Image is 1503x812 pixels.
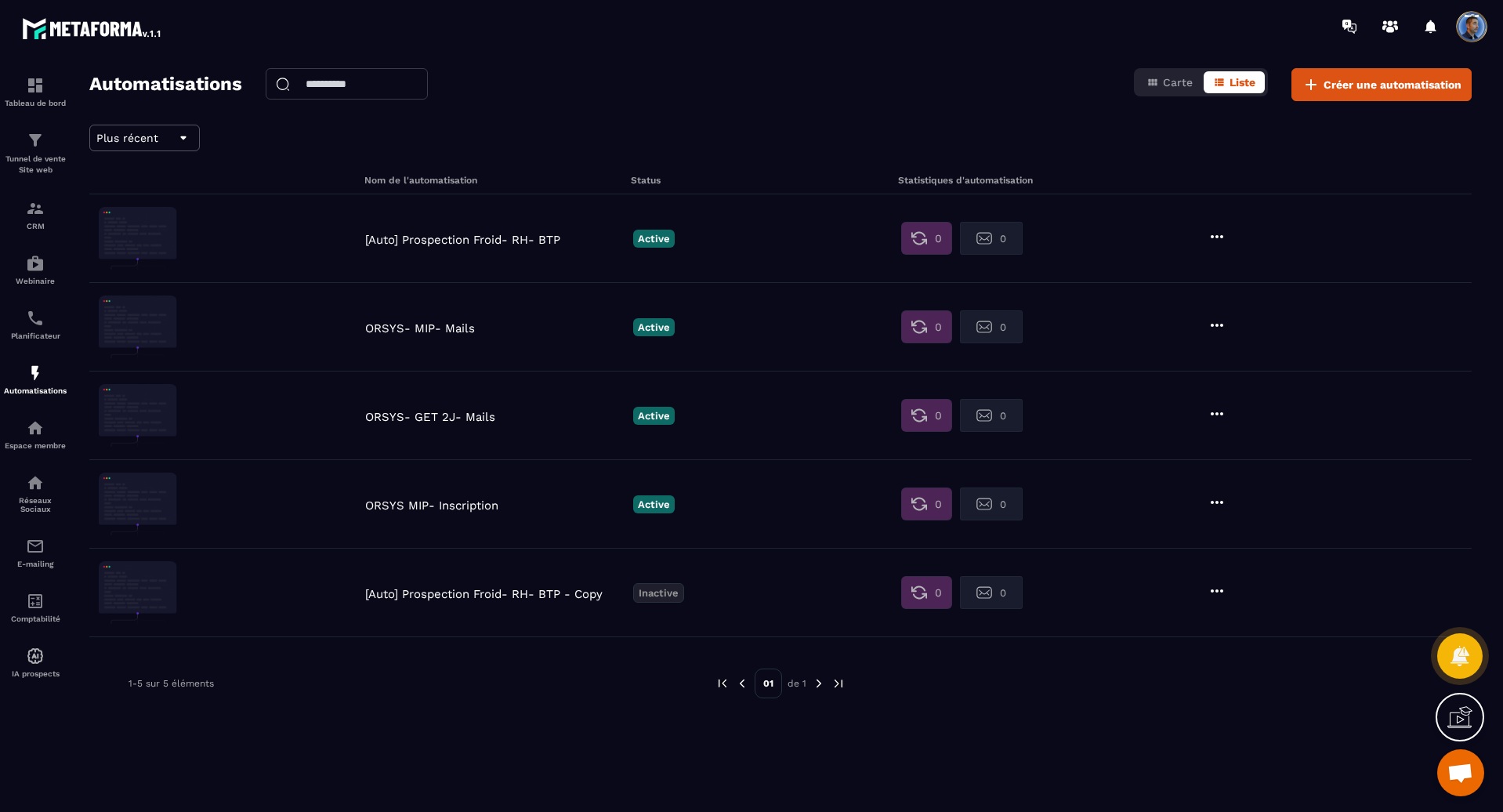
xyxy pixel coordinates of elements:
[901,576,952,609] button: 0
[4,154,67,176] p: Tunnel de vente Site web
[831,676,846,691] img: next
[901,488,952,520] button: 0
[960,399,1023,432] button: 0
[4,525,67,580] a: emailemailE-mailing
[960,310,1023,343] button: 0
[4,297,67,352] a: schedulerschedulerPlanificateur
[1000,233,1006,245] span: 0
[735,676,749,691] img: prev
[4,580,67,635] a: accountantaccountantComptabilité
[911,319,927,335] img: first stat
[89,68,242,101] h2: Automatisations
[26,647,45,665] img: automations
[4,187,67,242] a: formationformationCRM
[364,175,628,186] h6: Nom de l'automatisation
[365,498,625,513] p: ORSYS MIP- Inscription
[26,364,45,382] img: automations
[1324,77,1461,92] span: Créer une automatisation
[633,583,684,603] p: Inactive
[901,310,952,343] button: 0
[99,295,177,358] img: automation-background
[99,473,177,535] img: automation-background
[935,408,942,423] span: 0
[935,230,942,246] span: 0
[365,233,625,247] p: [Auto] Prospection Froid- RH- BTP
[901,222,952,255] button: 0
[1000,587,1006,599] span: 0
[26,473,45,492] img: social-network
[1291,68,1472,101] button: Créer une automatisation
[4,64,67,119] a: formationformationTableau de bord
[4,242,67,297] a: automationsautomationsWebinaire
[26,592,45,611] img: accountant
[976,408,992,423] img: second stat
[960,488,1023,520] button: 0
[911,496,927,512] img: first stat
[976,319,992,335] img: second stat
[99,207,177,270] img: automation-background
[4,560,67,568] p: E-mailing
[4,332,67,340] p: Planificateur
[633,318,675,336] p: Active
[935,496,942,512] span: 0
[960,222,1023,255] button: 0
[1000,410,1006,422] span: 0
[26,419,45,437] img: automations
[4,407,67,462] a: automationsautomationsEspace membre
[4,352,67,407] a: automationsautomationsAutomatisations
[1137,71,1202,93] button: Carte
[26,76,45,95] img: formation
[935,585,942,600] span: 0
[4,669,67,678] p: IA prospects
[960,576,1023,609] button: 0
[911,230,927,246] img: first stat
[4,614,67,623] p: Comptabilité
[788,677,806,690] p: de 1
[99,384,177,447] img: automation-background
[911,408,927,423] img: first stat
[898,175,1161,186] h6: Statistiques d'automatisation
[4,222,67,230] p: CRM
[26,254,45,273] img: automations
[4,119,67,187] a: formationformationTunnel de vente Site web
[715,676,730,691] img: prev
[976,230,992,246] img: second stat
[755,669,782,698] p: 01
[633,407,675,425] p: Active
[365,321,625,335] p: ORSYS- MIP- Mails
[26,131,45,150] img: formation
[26,537,45,556] img: email
[26,309,45,328] img: scheduler
[4,496,67,513] p: Réseaux Sociaux
[4,99,67,107] p: Tableau de bord
[1163,76,1193,89] span: Carte
[1000,321,1006,333] span: 0
[1204,71,1265,93] button: Liste
[633,230,675,248] p: Active
[4,441,67,450] p: Espace membre
[901,399,952,432] button: 0
[4,277,67,285] p: Webinaire
[1230,76,1255,89] span: Liste
[129,678,214,689] p: 1-5 sur 5 éléments
[935,319,942,335] span: 0
[976,496,992,512] img: second stat
[22,14,163,42] img: logo
[911,585,927,600] img: first stat
[812,676,826,691] img: next
[365,410,625,424] p: ORSYS- GET 2J- Mails
[631,175,894,186] h6: Status
[26,199,45,218] img: formation
[4,462,67,525] a: social-networksocial-networkRéseaux Sociaux
[976,585,992,600] img: second stat
[96,132,158,144] span: Plus récent
[633,495,675,513] p: Active
[99,561,177,624] img: automation-background
[1000,498,1006,510] span: 0
[1437,749,1484,796] div: Ouvrir le chat
[4,386,67,395] p: Automatisations
[365,587,625,601] p: [Auto] Prospection Froid- RH- BTP - Copy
